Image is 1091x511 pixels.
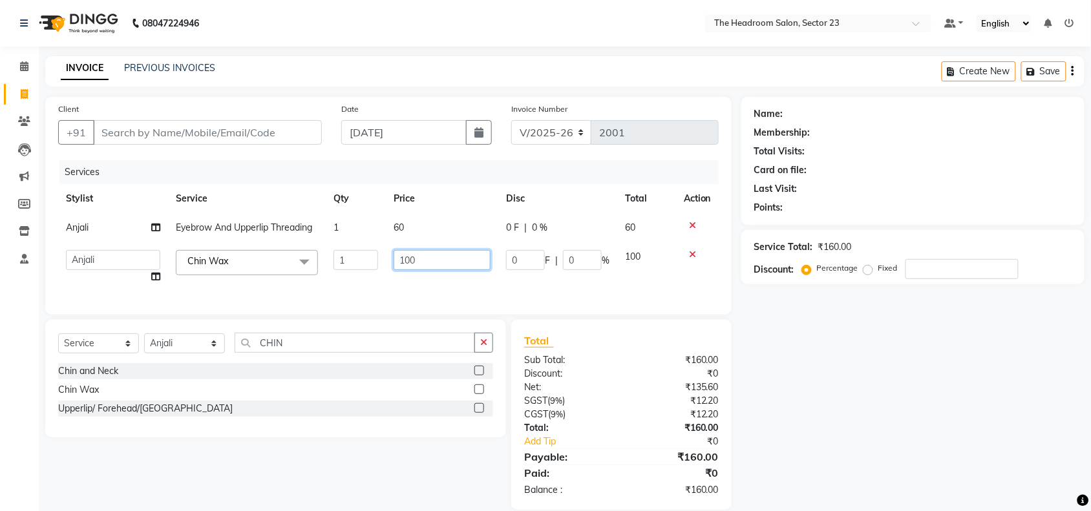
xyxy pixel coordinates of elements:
input: Search or Scan [235,333,475,353]
div: Chin and Neck [58,364,118,378]
div: Total Visits: [754,145,805,158]
label: Date [341,103,359,115]
th: Total [617,184,676,213]
a: INVOICE [61,57,109,80]
th: Service [168,184,326,213]
div: ( ) [514,394,622,408]
div: ₹160.00 [621,353,728,367]
div: ( ) [514,408,622,421]
span: | [524,221,527,235]
label: Percentage [817,262,858,274]
div: Sub Total: [514,353,622,367]
div: Upperlip/ Forehead/[GEOGRAPHIC_DATA] [58,402,233,415]
div: ₹135.60 [621,381,728,394]
span: 9% [551,409,563,419]
div: Total: [514,421,622,435]
span: Chin Wax [187,255,228,267]
span: 100 [625,251,641,262]
span: 0 F [506,221,519,235]
div: Points: [754,201,783,214]
div: Card on file: [754,163,807,177]
label: Invoice Number [511,103,567,115]
th: Qty [326,184,386,213]
a: PREVIOUS INVOICES [124,62,215,74]
span: 0 % [532,221,547,235]
span: 60 [625,222,635,233]
span: 9% [550,395,562,406]
button: +91 [58,120,94,145]
span: F [545,254,550,267]
div: ₹160.00 [621,421,728,435]
label: Client [58,103,79,115]
div: Paid: [514,465,622,481]
div: ₹160.00 [818,240,852,254]
div: Membership: [754,126,810,140]
a: Add Tip [514,435,639,448]
div: Name: [754,107,783,121]
button: Save [1021,61,1066,81]
th: Action [676,184,719,213]
span: | [555,254,558,267]
div: Chin Wax [58,383,99,397]
b: 08047224946 [142,5,199,41]
div: ₹0 [639,435,728,448]
th: Disc [498,184,617,213]
th: Price [386,184,498,213]
div: Discount: [754,263,794,276]
div: ₹160.00 [621,449,728,464]
span: CGST [524,408,548,420]
input: Search by Name/Mobile/Email/Code [93,120,322,145]
span: SGST [524,395,547,406]
div: ₹0 [621,367,728,381]
div: Payable: [514,449,622,464]
button: Create New [942,61,1016,81]
div: Last Visit: [754,182,798,196]
th: Stylist [58,184,168,213]
div: ₹12.20 [621,408,728,421]
div: Service Total: [754,240,813,254]
span: 60 [394,222,404,233]
span: Total [524,334,554,348]
label: Fixed [878,262,898,274]
img: logo [33,5,122,41]
div: Balance : [514,483,622,497]
span: Anjali [66,222,89,233]
div: Services [59,160,728,184]
div: ₹160.00 [621,483,728,497]
div: Net: [514,381,622,394]
span: 1 [334,222,339,233]
span: Eyebrow And Upperlip Threading [176,222,312,233]
a: x [228,255,234,267]
div: Discount: [514,367,622,381]
div: ₹12.20 [621,394,728,408]
span: % [602,254,609,267]
div: ₹0 [621,465,728,481]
